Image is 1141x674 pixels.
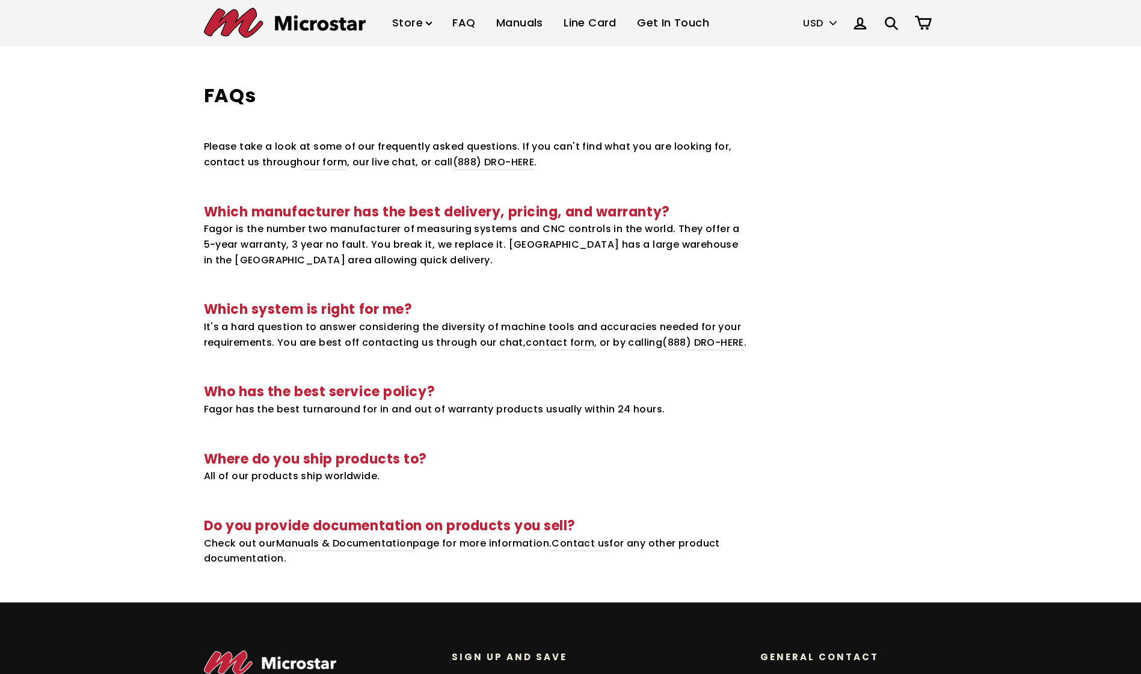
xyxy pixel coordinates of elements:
[204,301,750,319] h3: Which system is right for me?
[662,335,744,351] a: (888) DRO-HERE
[628,5,718,41] a: Get In Touch
[453,155,535,170] a: (888) DRO-HERE
[204,402,750,417] p: Fagor has the best turnaround for in and out of warranty products usually within 24 hours.
[204,8,366,38] img: Microstar Electronics
[204,468,750,484] p: All of our products ship worldwide.
[383,5,441,41] a: Store
[526,335,594,351] a: contact form
[555,5,626,41] a: Line Card
[204,82,750,109] h1: FAQs
[760,651,930,663] p: General Contact
[204,203,750,222] h3: Which manufacturer has the best delivery, pricing, and warranty?
[487,5,552,41] a: Manuals
[383,5,718,41] ul: Primary
[204,319,750,350] p: It's a hard question to answer considering the diversity of machine tools and accuracies needed f...
[204,450,750,469] h3: Where do you ship products to?
[204,139,750,170] p: Please take a look at some of our frequently asked questions. If you can't find what you are look...
[552,536,609,551] a: Contact us
[204,536,750,566] p: Check out our page for more information. for any other product documentation.
[204,221,750,268] p: Fagor is the number two manufacturer of measuring systems and CNC controls in the world. They off...
[204,383,750,402] h3: Who has the best service policy?
[443,5,484,41] a: FAQ
[204,517,750,536] h3: Do you provide documentation on products you sell?
[276,536,413,551] a: Manuals & Documentation
[303,155,347,170] a: our form
[452,651,742,663] p: Sign up and save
